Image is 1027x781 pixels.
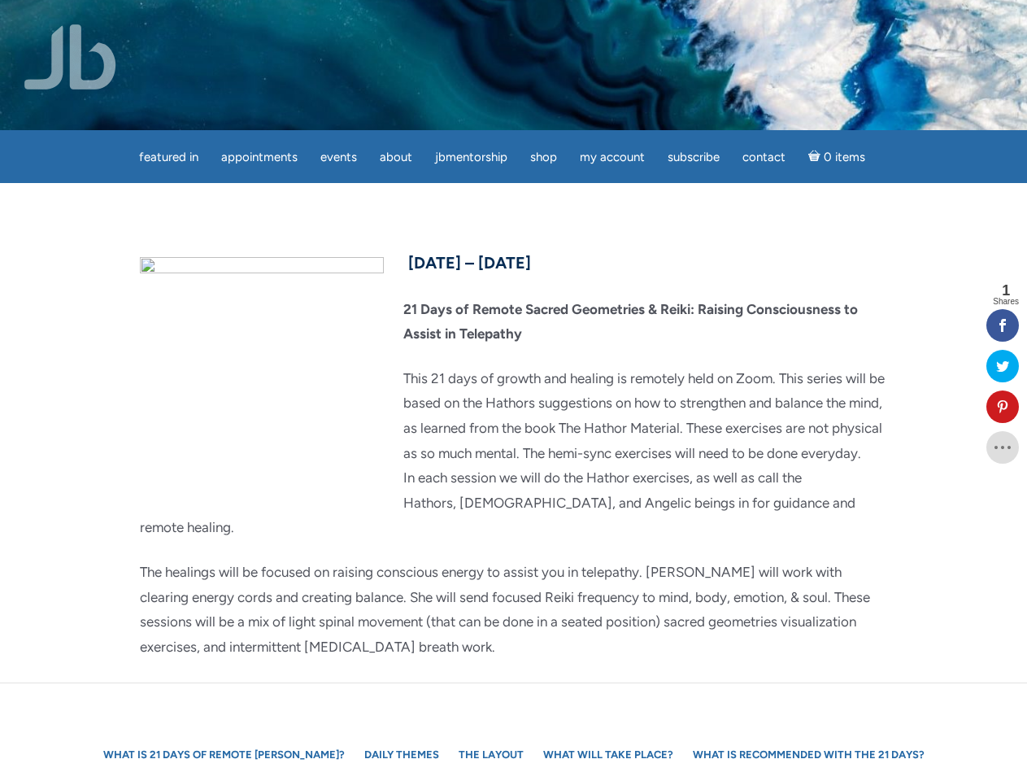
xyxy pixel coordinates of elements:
a: What will take place? [535,740,681,769]
span: 0 items [824,151,865,164]
span: JBMentorship [435,150,507,164]
span: Contact [742,150,785,164]
span: 1 [993,283,1019,298]
a: What is recommended with the 21 Days? [685,740,933,769]
img: Jamie Butler. The Everyday Medium [24,24,116,89]
a: Contact [733,142,795,173]
span: Subscribe [668,150,720,164]
span: Shares [993,298,1019,306]
p: The healings will be focused on raising conscious energy to assist you in telepathy. [PERSON_NAME... [140,560,888,659]
a: The Layout [450,740,532,769]
a: Shop [520,142,567,173]
a: Events [311,142,367,173]
i: Cart [808,150,824,164]
strong: 21 Days of Remote Sacred Geometries & Reiki: Raising Consciousness to Assist in Telepathy [403,301,858,343]
span: Events [320,150,357,164]
span: My Account [580,150,645,164]
a: Cart0 items [799,140,875,173]
a: featured in [129,142,208,173]
span: featured in [139,150,198,164]
a: What is 21 Days of Remote [PERSON_NAME]? [95,740,353,769]
a: Daily Themes [356,740,447,769]
span: [DATE] – [DATE] [408,253,531,273]
p: Please come to each of the sessions ready to engage. If you want to bring crystals or other talis... [140,678,888,753]
a: JBMentorship [425,142,517,173]
span: Appointments [221,150,298,164]
span: About [380,150,412,164]
span: Shop [530,150,557,164]
a: Appointments [211,142,307,173]
a: My Account [570,142,655,173]
a: Subscribe [658,142,729,173]
a: About [370,142,422,173]
p: This 21 days of growth and healing is remotely held on Zoom. This series will be based on the Hat... [140,366,888,540]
